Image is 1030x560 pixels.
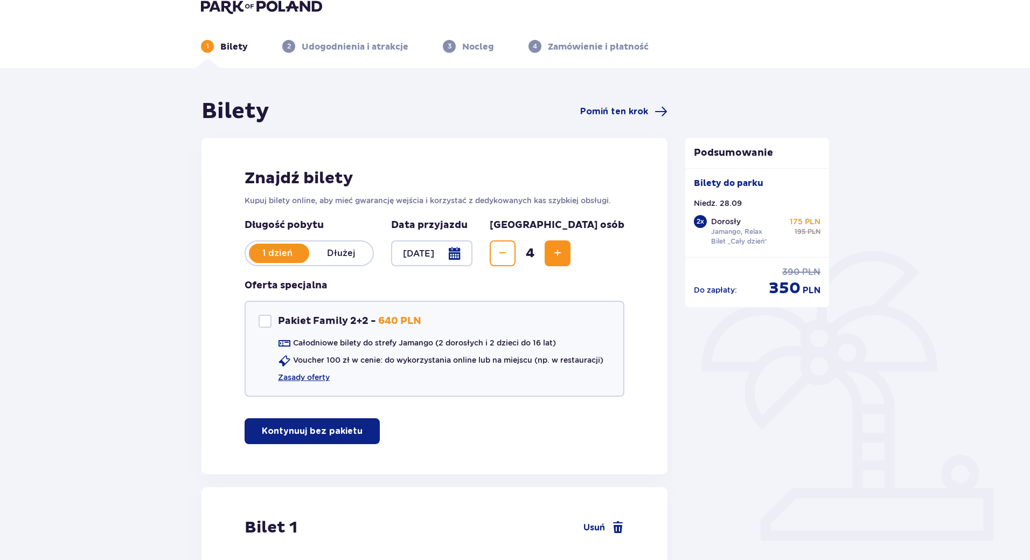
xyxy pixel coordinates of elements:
h1: Bilety [201,98,269,125]
p: Długość pobytu [245,219,374,232]
p: 4 [533,42,537,51]
p: Do zapłaty : [694,285,737,295]
p: Jamango, Relax [711,227,762,237]
p: [GEOGRAPHIC_DATA] osób [490,219,624,232]
p: Bilet 1 [245,517,297,538]
a: Zasady oferty [278,372,330,383]
p: Bilety [220,41,248,53]
p: 3 [448,42,451,51]
p: Oferta specjalna [245,279,328,292]
p: Pakiet Family 2+2 - [278,315,376,328]
p: 350 [769,278,801,299]
p: PLN [803,285,820,296]
p: Całodniowe bilety do strefy Jamango (2 dorosłych i 2 dzieci do 16 lat) [293,337,556,348]
p: Voucher 100 zł w cenie: do wykorzystania online lub na miejscu (np. w restauracji) [293,355,603,365]
p: Dłużej [309,247,373,259]
p: PLN [808,227,820,237]
div: 2 x [694,215,707,228]
span: Pomiń ten krok [580,106,648,117]
p: Niedz. 28.09 [694,198,742,209]
p: Nocleg [462,41,494,53]
button: Kontynuuj bez pakietu [245,418,380,444]
p: Kupuj bilety online, aby mieć gwarancję wejścia i korzystać z dedykowanych kas szybkiej obsługi. [245,195,624,206]
p: Bilet „Cały dzień” [711,237,768,246]
p: Zamówienie i płatność [548,41,649,53]
p: 1 dzień [246,247,309,259]
p: Kontynuuj bez pakietu [262,425,363,437]
p: 1 [206,42,209,51]
span: Usuń [583,522,605,534]
p: Dorosły [711,216,741,227]
span: 4 [518,245,542,261]
p: Bilety do parku [694,177,763,189]
p: Data przyjazdu [391,219,468,232]
p: PLN [802,266,820,278]
p: 640 PLN [378,315,421,328]
button: Increase [545,240,570,266]
p: Podsumowanie [685,147,830,160]
h2: Znajdź bilety [245,168,624,189]
a: Pomiń ten krok [580,105,667,118]
a: Usuń [583,521,624,534]
p: 390 [782,266,800,278]
p: 175 PLN [790,216,820,227]
p: 2 [287,42,291,51]
p: 195 [795,227,805,237]
button: Decrease [490,240,516,266]
p: Udogodnienia i atrakcje [302,41,408,53]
